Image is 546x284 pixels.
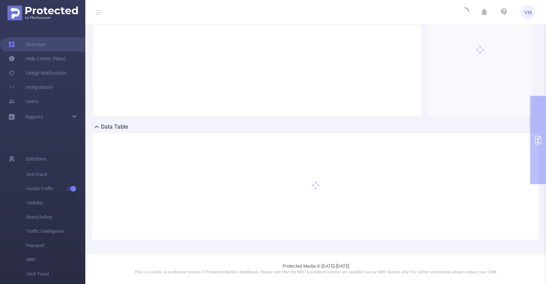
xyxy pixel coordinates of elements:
span: MRC [26,253,85,267]
a: Help Center (New) [9,52,66,66]
p: This is a stable, in production version of Protected Media's dashboard. Please note that the MRC ... [103,269,528,275]
h2: Data Table [101,123,128,131]
footer: Protected Media © [DATE]-[DATE] [85,254,546,284]
span: Brand Safety [26,210,85,224]
span: Invalid Traffic [26,182,85,196]
a: Integrations [9,80,53,94]
span: Visibility [26,196,85,210]
span: VM [524,5,532,20]
span: Traffic Intelligence [26,224,85,239]
span: Solutions [26,152,46,166]
img: Protected Media [7,6,78,20]
span: Click Fraud [26,267,85,281]
span: Passport [26,239,85,253]
a: Overview [9,37,46,52]
span: Reports [26,114,43,120]
span: Anti-Fraud [26,167,85,182]
a: Usage Notification [9,66,66,80]
a: Reports [26,110,43,124]
a: Users [9,94,38,108]
i: icon: loading [460,7,469,17]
